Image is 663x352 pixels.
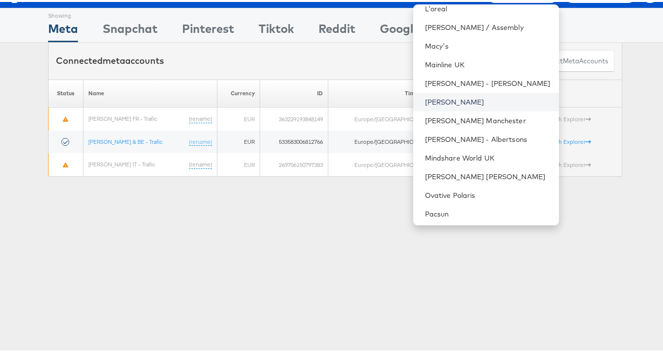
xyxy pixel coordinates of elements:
[328,151,435,174] td: Europe/[GEOGRAPHIC_DATA]
[217,78,260,106] th: Currency
[189,159,212,167] a: (rename)
[425,39,551,49] a: Macy's
[328,129,435,152] td: Europe/[GEOGRAPHIC_DATA]
[425,21,551,30] a: [PERSON_NAME] / Assembly
[563,54,579,64] span: meta
[318,18,355,40] div: Reddit
[217,129,260,152] td: EUR
[260,129,328,152] td: 533583006812766
[83,78,217,106] th: Name
[328,78,435,106] th: Timezone
[380,18,420,40] div: Google
[182,18,234,40] div: Pinterest
[530,48,614,70] button: ConnectmetaAccounts
[49,78,83,106] th: Status
[189,113,212,121] a: (rename)
[425,189,551,198] a: Ovative Polaris
[103,18,158,40] div: Snapchat
[103,53,125,64] span: meta
[56,53,164,65] div: Connected accounts
[425,207,551,217] a: Pacsun
[189,136,212,144] a: (rename)
[259,18,294,40] div: Tiktok
[546,159,591,166] a: Graph Explorer
[546,113,591,121] a: Graph Explorer
[88,159,155,166] a: [PERSON_NAME] IT - Trafic
[425,170,551,180] a: [PERSON_NAME] [PERSON_NAME]
[260,78,328,106] th: ID
[88,113,157,120] a: [PERSON_NAME] FR - Trafic
[48,18,78,40] div: Meta
[260,106,328,129] td: 363229193848149
[425,133,551,142] a: [PERSON_NAME] - Albertsons
[217,151,260,174] td: EUR
[425,114,551,124] a: [PERSON_NAME] Manchester
[425,151,551,161] a: Mindshare World UK
[425,2,551,12] a: L'oreal
[88,136,162,143] a: [PERSON_NAME] & BE - Trafic
[425,95,551,105] a: [PERSON_NAME]
[425,58,551,68] a: Mainline UK
[546,136,591,143] a: Graph Explorer
[425,77,551,86] a: [PERSON_NAME] - [PERSON_NAME]
[260,151,328,174] td: 269706150797383
[328,106,435,129] td: Europe/[GEOGRAPHIC_DATA]
[217,106,260,129] td: EUR
[48,6,78,18] div: Showing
